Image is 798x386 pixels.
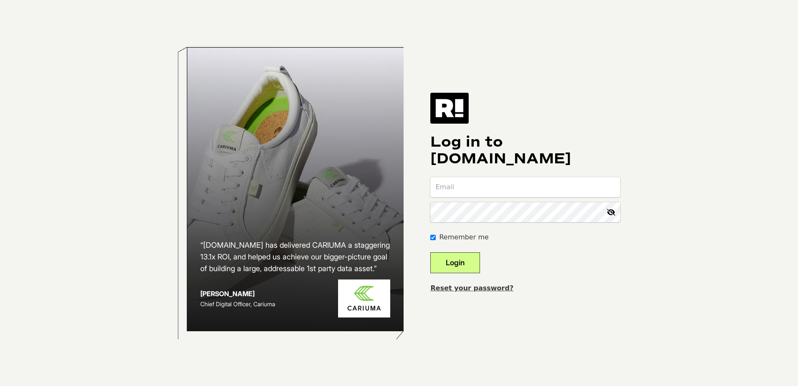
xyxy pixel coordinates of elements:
[430,177,620,197] input: Email
[200,289,255,298] strong: [PERSON_NAME]
[338,279,390,317] img: Cariuma
[200,300,275,307] span: Chief Digital Officer, Cariuma
[430,134,620,167] h1: Log in to [DOMAIN_NAME]
[430,284,513,292] a: Reset your password?
[439,232,488,242] label: Remember me
[430,252,480,273] button: Login
[430,93,469,124] img: Retention.com
[200,239,391,274] h2: “[DOMAIN_NAME] has delivered CARIUMA a staggering 13.1x ROI, and helped us achieve our bigger-pic...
